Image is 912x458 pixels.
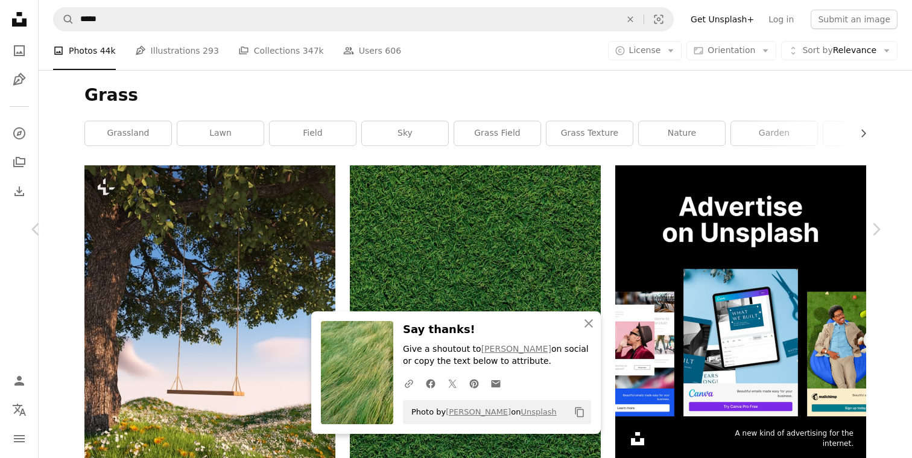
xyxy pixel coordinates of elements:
button: Sort byRelevance [781,41,898,60]
button: Orientation [686,41,776,60]
a: sky [362,121,448,145]
span: 347k [303,44,324,57]
a: Collections 347k [238,31,324,70]
button: Copy to clipboard [569,402,590,422]
h3: Say thanks! [403,321,591,339]
a: grass texture [546,121,633,145]
a: grassland [85,121,171,145]
a: Share over email [485,371,507,395]
span: Orientation [708,45,755,55]
span: Sort by [802,45,832,55]
button: scroll list to the right [852,121,866,145]
a: Users 606 [343,31,401,70]
a: Explore [7,121,31,145]
a: Illustrations [7,68,31,92]
a: [PERSON_NAME] [481,344,551,354]
span: Photo by on [405,402,557,422]
a: [PERSON_NAME] [446,407,511,416]
button: Search Unsplash [54,8,74,31]
a: grass field [454,121,540,145]
button: Language [7,398,31,422]
img: file-1631306537910-2580a29a3cfcimage [628,429,647,448]
a: Log in / Sign up [7,369,31,393]
p: Give a shoutout to on social or copy the text below to attribute. [403,343,591,367]
span: 606 [385,44,401,57]
a: Next [840,171,912,287]
a: Unsplash [521,407,556,416]
span: A new kind of advertising for the internet. [715,428,853,449]
a: nature [639,121,725,145]
a: Share on Twitter [442,371,463,395]
button: Submit an image [811,10,898,29]
span: 293 [203,44,219,57]
a: Get Unsplash+ [683,10,761,29]
a: forest [823,121,910,145]
h1: Grass [84,84,866,106]
a: Share on Facebook [420,371,442,395]
a: Share on Pinterest [463,371,485,395]
span: Relevance [802,45,876,57]
button: Visual search [644,8,673,31]
button: Clear [617,8,644,31]
form: Find visuals sitewide [53,7,674,31]
a: Collections [7,150,31,174]
button: License [608,41,682,60]
button: Menu [7,427,31,451]
a: field [270,121,356,145]
a: Illustrations 293 [135,31,219,70]
span: License [629,45,661,55]
a: Photos [7,39,31,63]
a: lawn [177,121,264,145]
a: garden [731,121,817,145]
a: Log in [761,10,801,29]
img: file-1635990755334-4bfd90f37242image [615,165,866,416]
a: a tree with a swing hanging from it [84,348,335,358]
